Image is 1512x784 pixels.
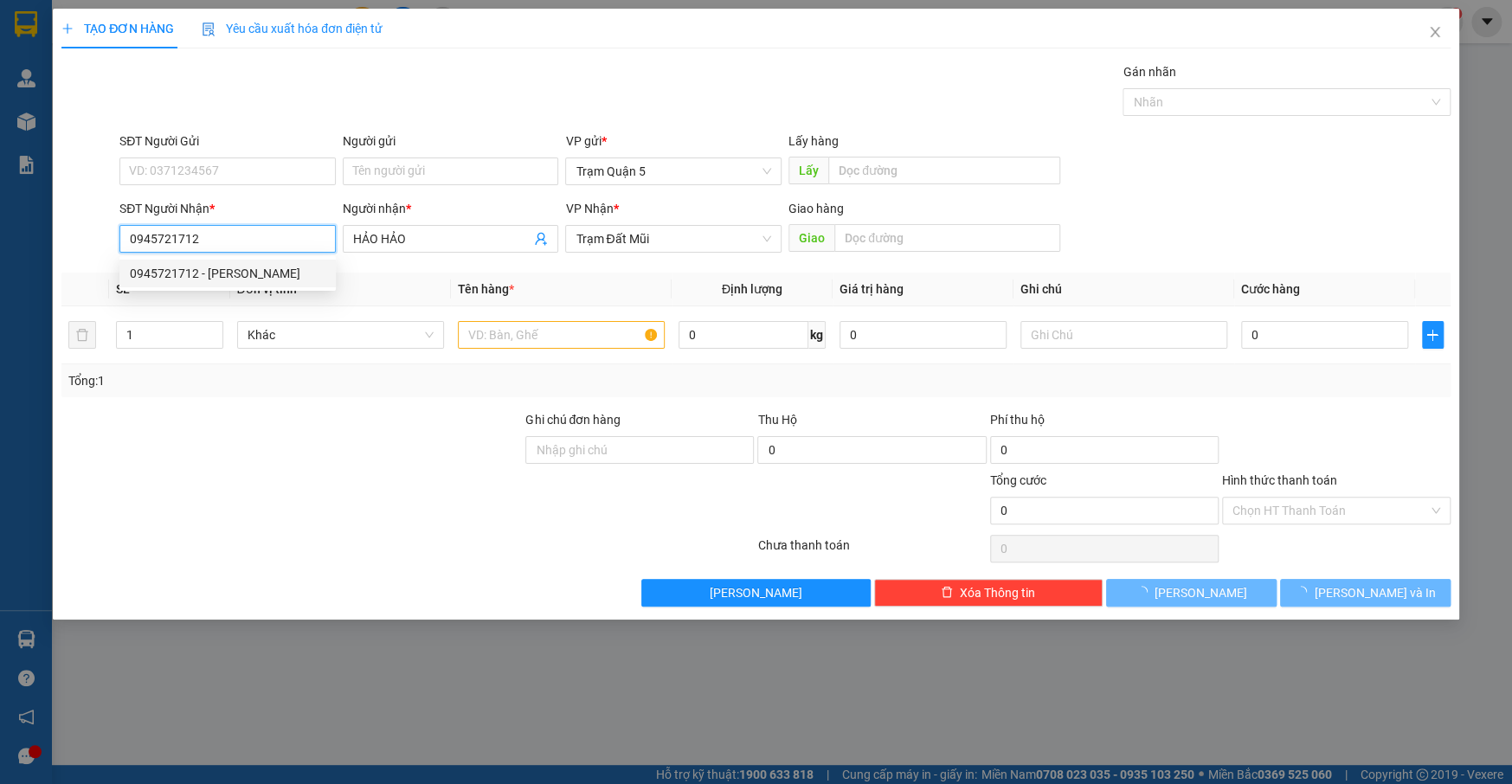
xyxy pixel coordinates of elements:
[1155,583,1247,602] span: [PERSON_NAME]
[840,321,1007,349] input: 0
[565,202,613,215] span: VP Nhận
[1106,579,1277,607] button: [PERSON_NAME]
[534,232,548,246] span: user-add
[1280,579,1451,607] button: [PERSON_NAME] và In
[113,16,153,35] span: Nhận:
[722,282,782,296] span: Định lượng
[1295,586,1314,598] span: loading
[808,321,826,349] span: kg
[68,321,96,349] button: delete
[68,371,584,390] div: Tổng: 1
[61,22,74,35] span: plus
[1020,321,1227,349] input: Ghi Chú
[710,583,802,602] span: [PERSON_NAME]
[1422,321,1444,349] button: plus
[1222,473,1337,487] label: Hình thức thanh toán
[15,15,100,56] div: Trạm Quận 5
[248,322,434,348] span: Khác
[756,536,988,566] div: Chưa thanh toán
[757,413,796,427] span: Thu Hộ
[788,202,844,215] span: Giao hàng
[113,56,261,77] div: HUY
[130,264,325,283] div: 0945721712 - [PERSON_NAME]
[119,132,336,151] div: SĐT Người Gửi
[1013,273,1234,306] th: Ghi chú
[788,157,828,184] span: Lấy
[788,134,839,148] span: Lấy hàng
[1123,65,1175,79] label: Gán nhãn
[458,321,665,349] input: VD: Bàn, Ghế
[525,413,621,427] label: Ghi chú đơn hàng
[113,77,261,101] div: 0962030117
[1241,282,1300,296] span: Cước hàng
[834,224,1060,252] input: Dọc đường
[110,116,134,134] span: CC :
[113,15,261,56] div: Trạm Đầm Dơi
[990,473,1046,487] span: Tổng cước
[116,282,130,296] span: SL
[576,226,771,252] span: Trạm Đất Mũi
[1423,328,1443,342] span: plus
[874,579,1103,607] button: deleteXóa Thông tin
[110,112,263,136] div: 100.000
[565,132,782,151] div: VP gửi
[15,16,42,35] span: Gửi:
[119,260,336,287] div: 0945721712 - HẢO HẢO
[525,436,754,464] input: Ghi chú đơn hàng
[941,586,953,600] span: delete
[119,199,336,218] div: SĐT Người Nhận
[61,22,174,35] span: TẠO ĐƠN HÀNG
[1411,9,1459,57] button: Close
[828,157,1060,184] input: Dọc đường
[343,132,559,151] div: Người gửi
[1136,586,1155,598] span: loading
[641,579,870,607] button: [PERSON_NAME]
[840,282,904,296] span: Giá trị hàng
[343,199,559,218] div: Người nhận
[960,583,1035,602] span: Xóa Thông tin
[202,22,383,35] span: Yêu cầu xuất hóa đơn điện tử
[202,22,216,36] img: icon
[458,282,514,296] span: Tên hàng
[1428,25,1442,39] span: close
[990,410,1219,436] div: Phí thu hộ
[788,224,834,252] span: Giao
[1314,583,1435,602] span: [PERSON_NAME] và In
[576,158,771,184] span: Trạm Quận 5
